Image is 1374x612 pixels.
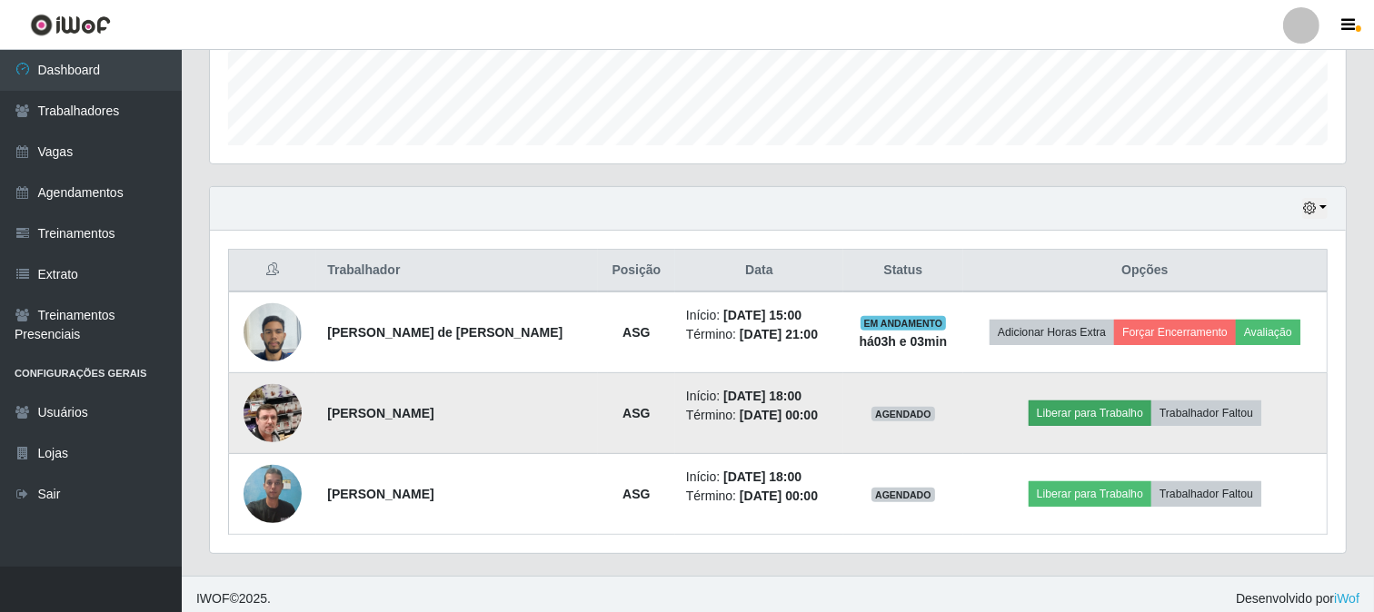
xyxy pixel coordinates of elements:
[622,325,650,340] strong: ASG
[740,489,818,503] time: [DATE] 00:00
[244,455,302,532] img: 1754604170144.jpeg
[598,250,675,292] th: Posição
[723,308,801,322] time: [DATE] 15:00
[1334,591,1359,606] a: iWof
[843,250,963,292] th: Status
[686,306,832,325] li: Início:
[1151,400,1261,426] button: Trabalhador Faltou
[316,250,598,292] th: Trabalhador
[740,327,818,341] time: [DATE] 21:00
[871,488,935,502] span: AGENDADO
[686,487,832,506] li: Término:
[327,406,433,420] strong: [PERSON_NAME]
[871,407,935,421] span: AGENDADO
[196,591,230,606] span: IWOF
[686,406,832,425] li: Término:
[860,334,948,349] strong: há 03 h e 03 min
[861,316,947,331] span: EM ANDAMENTO
[1029,400,1151,426] button: Liberar para Trabalho
[327,487,433,501] strong: [PERSON_NAME]
[686,325,832,344] li: Término:
[675,250,843,292] th: Data
[1236,589,1359,608] span: Desenvolvido por
[244,293,302,370] img: 1736956846445.jpeg
[686,387,832,406] li: Início:
[327,325,563,340] strong: [PERSON_NAME] de [PERSON_NAME]
[622,487,650,501] strong: ASG
[723,389,801,403] time: [DATE] 18:00
[196,589,271,608] span: © 2025 .
[1114,320,1236,345] button: Forçar Encerramento
[622,406,650,420] strong: ASG
[1029,481,1151,507] button: Liberar para Trabalho
[30,14,111,36] img: CoreUI Logo
[963,250,1328,292] th: Opções
[723,469,801,484] time: [DATE] 18:00
[244,361,302,465] img: 1699235527028.jpeg
[740,408,818,422] time: [DATE] 00:00
[1236,320,1300,345] button: Avaliação
[1151,481,1261,507] button: Trabalhador Faltou
[686,468,832,487] li: Início:
[990,320,1114,345] button: Adicionar Horas Extra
